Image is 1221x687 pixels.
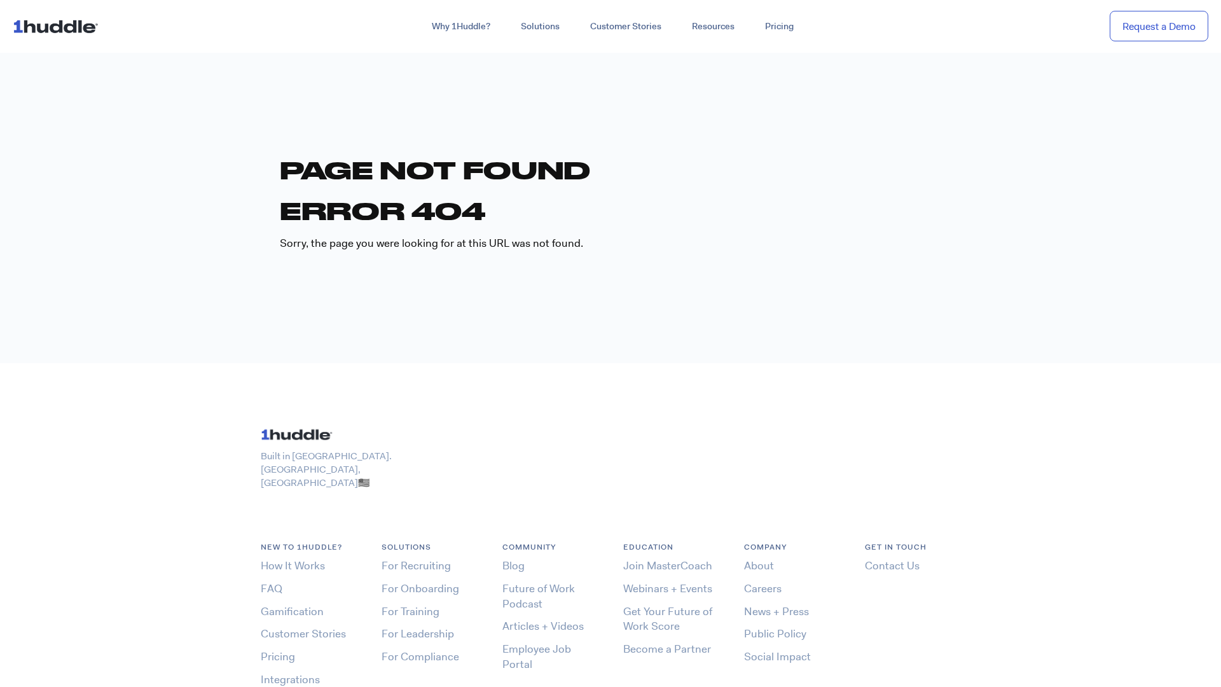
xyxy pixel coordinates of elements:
a: How It Works [261,559,325,572]
a: Social Impact [744,649,811,663]
a: Blog [502,559,525,572]
a: Integrations [261,672,320,686]
a: Future of Work Podcast [502,581,575,611]
h6: COMMUNITY [502,541,598,553]
a: Webinars + Events [623,581,712,595]
p: Built in [GEOGRAPHIC_DATA]. [GEOGRAPHIC_DATA], [GEOGRAPHIC_DATA] [261,450,417,490]
a: Employee Job Portal [502,642,571,671]
a: Become a Partner [623,642,711,656]
a: For Recruiting [382,559,451,572]
a: For Onboarding [382,581,459,595]
h6: Education [623,541,719,553]
h6: Solutions [382,541,477,553]
a: Request a Demo [1110,11,1208,42]
a: For Training [382,604,439,618]
a: Articles + Videos [502,619,584,633]
a: Customer Stories [261,627,346,641]
a: Gamification [261,604,324,618]
h1: Error 404 [280,195,941,226]
span: 🇺🇸 [358,476,370,489]
a: Public Policy [744,627,806,641]
p: Sorry, the page you were looking for at this URL was not found. [280,236,941,251]
a: FAQ [261,581,282,595]
a: For Compliance [382,649,459,663]
a: Solutions [506,15,575,38]
a: Join MasterCoach [623,559,712,572]
a: About [744,559,774,572]
a: Get Your Future of Work Score [623,604,712,634]
a: Careers [744,581,782,595]
a: Why 1Huddle? [417,15,506,38]
a: News + Press [744,604,809,618]
a: Pricing [750,15,809,38]
a: For Leadership [382,627,454,641]
h6: Get in Touch [865,541,960,553]
a: Customer Stories [575,15,677,38]
h6: NEW TO 1HUDDLE? [261,541,356,553]
a: Resources [677,15,750,38]
h6: COMPANY [744,541,839,553]
a: Pricing [261,649,295,663]
a: Contact Us [865,559,920,572]
img: ... [13,14,104,38]
h1: Page not found [280,155,941,185]
img: ... [261,424,337,445]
